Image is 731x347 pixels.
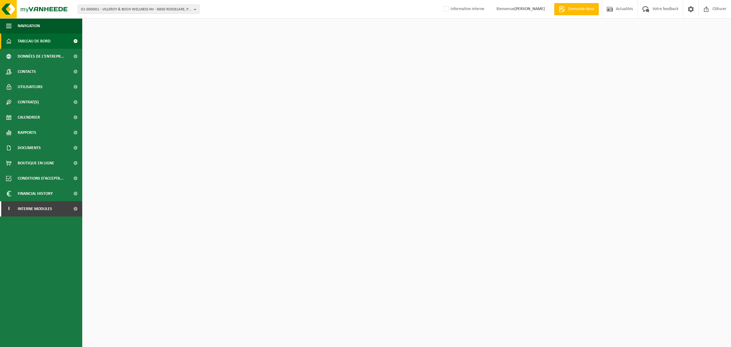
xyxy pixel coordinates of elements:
span: Financial History [18,186,53,201]
span: Calendrier [18,110,40,125]
strong: [PERSON_NAME] [514,7,545,11]
span: Rapports [18,125,36,140]
span: Tableau de bord [18,34,51,49]
span: Boutique en ligne [18,156,54,171]
span: Documents [18,140,41,156]
button: 01-000001 - VILLEROY & BOCH WELLNESS NV - 8800 ROESELARE, POPULIERSTRAAT 1 [78,5,200,14]
label: Information interne [442,5,484,14]
a: Demande devis [554,3,599,15]
span: I [6,201,12,216]
span: Utilisateurs [18,79,43,95]
span: Contacts [18,64,36,79]
span: Navigation [18,18,40,34]
span: Interne modules [18,201,52,216]
span: Demande devis [567,6,596,12]
span: 01-000001 - VILLEROY & BOCH WELLNESS NV - 8800 ROESELARE, POPULIERSTRAAT 1 [81,5,191,14]
span: Contrat(s) [18,95,39,110]
span: Conditions d'accepta... [18,171,64,186]
span: Données de l'entrepr... [18,49,64,64]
